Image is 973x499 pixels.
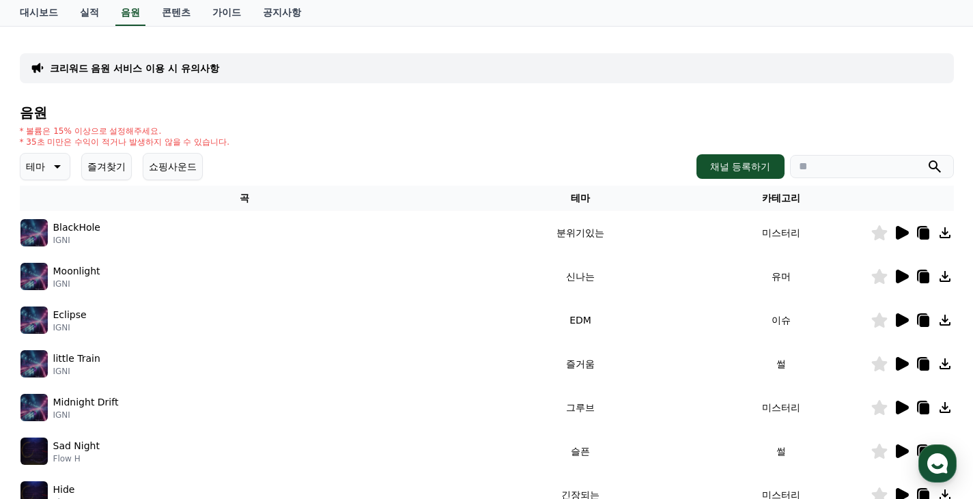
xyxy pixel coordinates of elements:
[469,186,691,211] th: 테마
[53,453,100,464] p: Flow H
[692,211,871,255] td: 미스터리
[20,186,470,211] th: 곡
[692,186,871,211] th: 카테고리
[53,395,119,410] p: Midnight Drift
[53,352,100,366] p: little Train
[692,429,871,473] td: 썰
[469,342,691,386] td: 즐거움
[20,350,48,377] img: music
[696,154,784,179] button: 채널 등록하기
[53,264,100,279] p: Moonlight
[20,137,230,147] p: * 35초 미만은 수익이 적거나 발생하지 않을 수 있습니다.
[20,306,48,334] img: music
[53,279,100,289] p: IGNI
[20,219,48,246] img: music
[469,429,691,473] td: 슬픈
[469,211,691,255] td: 분위기있는
[692,298,871,342] td: 이슈
[20,394,48,421] img: music
[20,263,48,290] img: music
[125,407,141,418] span: 대화
[4,386,90,420] a: 홈
[53,220,100,235] p: BlackHole
[53,410,119,420] p: IGNI
[692,255,871,298] td: 유머
[53,483,75,497] p: Hide
[469,255,691,298] td: 신나는
[176,386,262,420] a: 설정
[53,366,100,377] p: IGNI
[20,438,48,465] img: music
[53,308,87,322] p: Eclipse
[469,386,691,429] td: 그루브
[53,439,100,453] p: Sad Night
[692,342,871,386] td: 썰
[50,61,219,75] a: 크리워드 음원 서비스 이용 시 유의사항
[211,406,227,417] span: 설정
[53,322,87,333] p: IGNI
[20,126,230,137] p: * 볼륨은 15% 이상으로 설정해주세요.
[43,406,51,417] span: 홈
[81,153,132,180] button: 즐겨찾기
[143,153,203,180] button: 쇼핑사운드
[469,298,691,342] td: EDM
[20,105,954,120] h4: 음원
[26,157,45,176] p: 테마
[20,153,70,180] button: 테마
[692,386,871,429] td: 미스터리
[90,386,176,420] a: 대화
[53,235,100,246] p: IGNI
